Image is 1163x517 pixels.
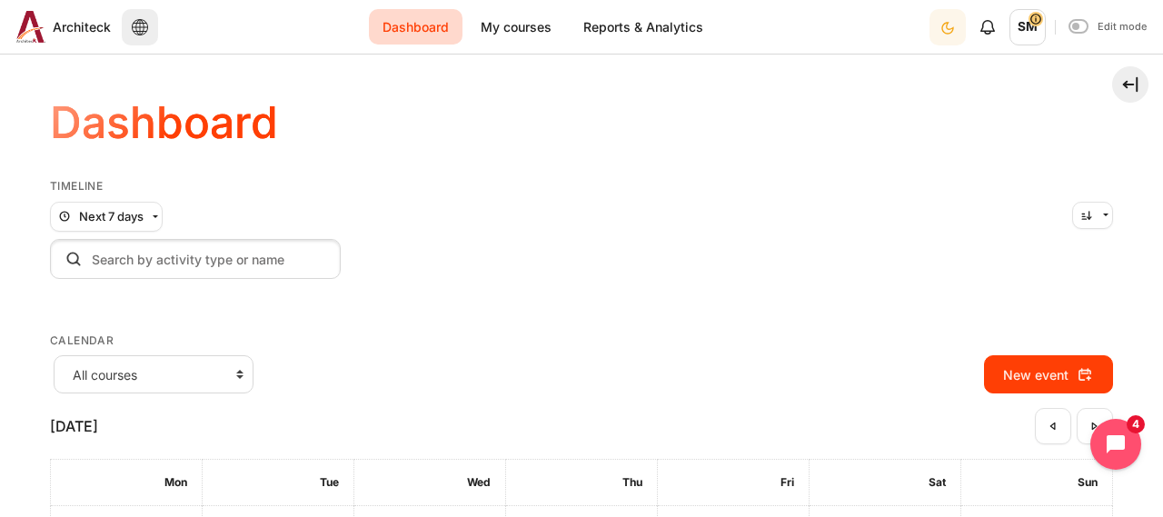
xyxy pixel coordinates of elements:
[50,94,278,151] h1: Dashboard
[931,8,964,45] div: Dark Mode
[622,475,642,489] span: Thu
[50,179,1113,194] h5: Timeline
[929,475,946,489] span: Sat
[1009,9,1046,45] span: SM
[1003,365,1069,384] span: New event
[9,11,111,43] a: Architeck Architeck
[122,9,158,45] button: Languages
[570,9,717,45] a: Reports & Analytics
[780,475,794,489] span: Fri
[50,415,98,437] h4: [DATE]
[984,355,1113,393] button: New event
[16,11,45,43] img: Architeck
[969,9,1006,45] div: Show notification window with no new notifications
[929,9,966,45] button: Light Mode Dark Mode
[1078,475,1098,489] span: Sun
[320,475,339,489] span: Tue
[50,239,341,279] input: Search by activity type or name
[164,475,187,489] span: Mon
[369,9,462,45] a: Dashboard
[1072,202,1113,229] button: Sort timeline items
[50,333,1113,348] h5: Calendar
[467,475,491,489] span: Wed
[467,9,565,45] a: My courses
[1009,9,1046,45] a: User menu
[53,17,111,36] span: Architeck
[50,202,163,233] button: Filter timeline by date
[79,208,144,226] span: Next 7 days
